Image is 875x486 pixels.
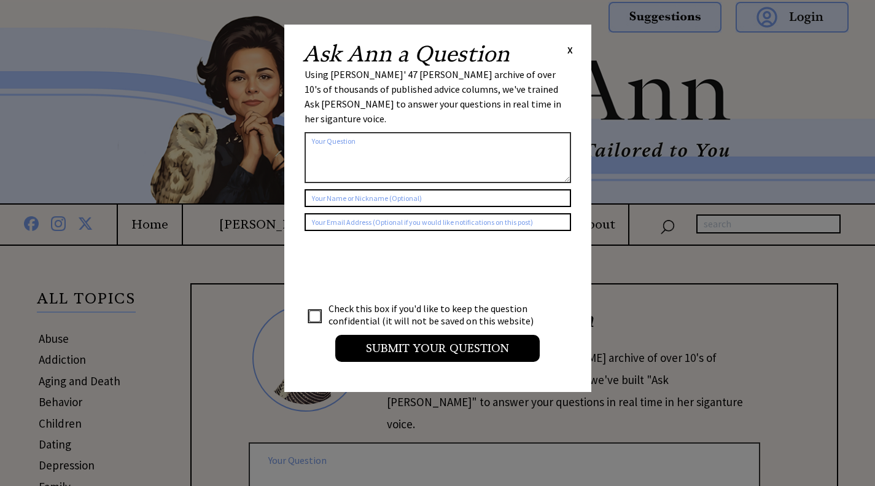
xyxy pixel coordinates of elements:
[567,44,573,56] span: X
[305,213,571,231] input: Your Email Address (Optional if you would like notifications on this post)
[305,243,491,291] iframe: reCAPTCHA
[335,335,540,362] input: Submit your Question
[305,67,571,126] div: Using [PERSON_NAME]' 47 [PERSON_NAME] archive of over 10's of thousands of published advice colum...
[303,43,510,65] h2: Ask Ann a Question
[328,302,545,327] td: Check this box if you'd like to keep the question confidential (it will not be saved on this webs...
[305,189,571,207] input: Your Name or Nickname (Optional)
